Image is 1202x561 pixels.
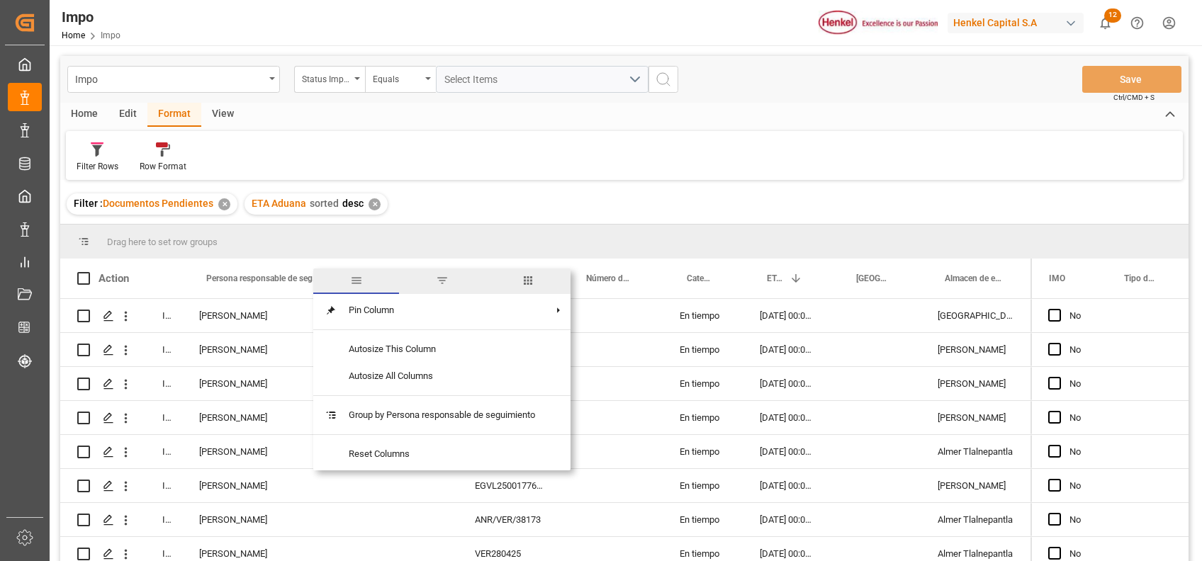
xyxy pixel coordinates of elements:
span: 12 [1104,8,1121,23]
div: [PERSON_NAME] [921,333,1031,366]
div: [PERSON_NAME] [182,299,349,332]
div: No [1069,470,1089,502]
span: Ctrl/CMD + S [1113,92,1155,103]
button: Save [1082,66,1181,93]
span: Select Items [444,74,505,85]
div: In progress [145,367,182,400]
div: In progress [145,503,182,536]
div: [DATE] 00:00:00 [743,503,832,536]
div: [DATE] 00:00:00 [743,401,832,434]
div: ✕ [218,198,230,210]
div: [DATE] 00:00:00 [743,299,832,332]
span: Group by Persona responsable de seguimiento [337,402,546,429]
div: Status Importación [302,69,350,86]
div: Impo [62,6,120,28]
div: Row Format [140,160,186,173]
div: No [1069,402,1089,434]
div: [PERSON_NAME] [921,401,1031,434]
div: Press SPACE to select this row. [60,333,1031,367]
div: ANR/VER/38173 [458,503,562,536]
div: Press SPACE to select this row. [60,503,1031,537]
div: ✕ [369,198,381,210]
div: [PERSON_NAME] [182,503,349,536]
div: En tiempo [663,367,743,400]
div: [PERSON_NAME] [182,333,349,366]
div: Format [147,103,201,127]
div: View [201,103,245,127]
button: search button [648,66,678,93]
div: En tiempo [663,469,743,502]
button: Henkel Capital S.A [948,9,1089,36]
div: In progress [145,299,182,332]
span: Tipo de Carga (LCL/FCL) [1124,273,1156,283]
div: Press SPACE to select this row. [60,435,1031,469]
div: No [1069,504,1089,536]
div: [PERSON_NAME] [182,469,349,502]
span: [GEOGRAPHIC_DATA] - Locode [856,273,891,283]
div: [DATE] 00:00:00 [743,435,832,468]
div: En tiempo [663,299,743,332]
div: En tiempo [663,503,743,536]
span: Reset Columns [337,441,546,467]
div: EGVL2500177641 [458,469,562,502]
span: Filter : [74,198,103,209]
span: Categoría [687,273,713,283]
div: Press SPACE to select this row. [60,367,1031,401]
div: No [1069,334,1089,366]
div: [DATE] 00:00:00 [743,367,832,400]
span: Autosize All Columns [337,363,546,390]
span: IMO [1049,273,1065,283]
div: [DATE] 00:00:00 [743,469,832,502]
div: En tiempo [663,333,743,366]
button: show 12 new notifications [1089,7,1121,39]
div: Impo [75,69,264,87]
span: columns [485,268,571,294]
div: Press SPACE to select this row. [60,401,1031,435]
div: [PERSON_NAME] [182,401,349,434]
div: Home [60,103,108,127]
div: En tiempo [663,401,743,434]
span: Autosize This Column [337,336,546,363]
div: No [1069,368,1089,400]
span: Drag here to set row groups [107,237,218,247]
button: open menu [294,66,365,93]
div: Edit [108,103,147,127]
div: Press SPACE to select this row. [60,469,1031,503]
div: Action [99,272,129,285]
div: En tiempo [663,435,743,468]
div: Henkel Capital S.A [948,13,1084,33]
img: Henkel%20logo.jpg_1689854090.jpg [819,11,938,35]
span: Documentos Pendientes [103,198,213,209]
div: Almer Tlalnepantla [921,503,1031,536]
div: [GEOGRAPHIC_DATA] [921,299,1031,332]
button: open menu [67,66,280,93]
span: Almacen de entrega [945,273,1001,283]
span: Pin Column [337,297,546,324]
div: No [1069,436,1089,468]
span: desc [342,198,364,209]
button: Help Center [1121,7,1153,39]
div: Almer Tlalnepantla [921,435,1031,468]
div: No [1069,300,1089,332]
button: open menu [365,66,436,93]
span: Persona responsable de seguimiento [206,273,320,283]
div: [PERSON_NAME] [921,469,1031,502]
span: Número de Contenedor [586,273,633,283]
div: [PERSON_NAME] [182,435,349,468]
span: ETA Aduana [252,198,306,209]
div: Press SPACE to select this row. [60,299,1031,333]
span: ETA Aduana [767,273,784,283]
div: [DATE] 00:00:00 [743,333,832,366]
div: In progress [145,333,182,366]
span: filter [399,268,485,294]
a: Home [62,30,85,40]
span: sorted [310,198,339,209]
div: In progress [145,401,182,434]
button: open menu [436,66,648,93]
div: In progress [145,469,182,502]
div: Filter Rows [77,160,118,173]
div: [PERSON_NAME] [182,367,349,400]
div: Equals [373,69,421,86]
span: general [313,268,399,294]
div: [PERSON_NAME] [921,367,1031,400]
